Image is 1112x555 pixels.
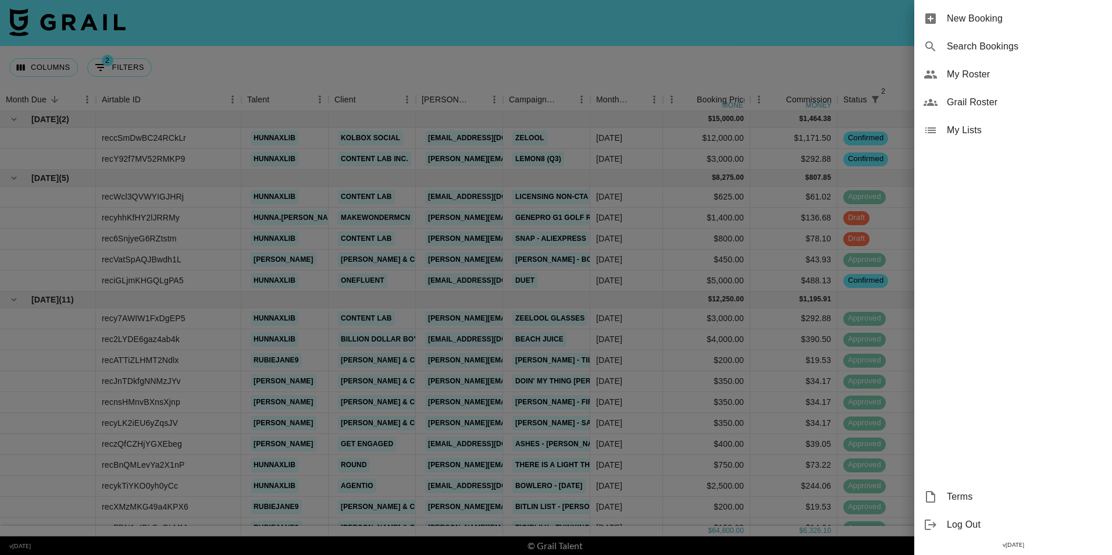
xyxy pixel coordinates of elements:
[947,12,1103,26] span: New Booking
[947,95,1103,109] span: Grail Roster
[914,116,1112,144] div: My Lists
[914,483,1112,511] div: Terms
[914,88,1112,116] div: Grail Roster
[914,511,1112,539] div: Log Out
[914,33,1112,61] div: Search Bookings
[947,40,1103,54] span: Search Bookings
[947,518,1103,532] span: Log Out
[947,67,1103,81] span: My Roster
[914,5,1112,33] div: New Booking
[914,61,1112,88] div: My Roster
[914,539,1112,551] div: v [DATE]
[947,123,1103,137] span: My Lists
[947,490,1103,504] span: Terms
